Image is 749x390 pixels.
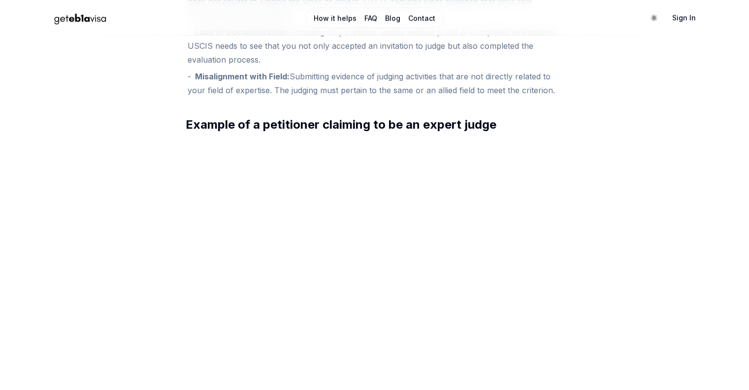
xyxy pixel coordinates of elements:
[305,7,444,28] nav: Main
[385,13,400,23] a: Blog
[195,71,290,81] strong: Misalignment with Field:
[188,25,564,67] li: Providing only invitation emails without proof of completed evaluations. USCIS needs to see that ...
[408,13,435,23] a: Contact
[46,9,265,27] a: Home Page
[186,117,564,133] h3: Example of a petitioner claiming to be an expert judge
[188,70,564,97] li: Submitting evidence of judging activities that are not directly related to your field of expertis...
[664,9,704,27] a: Sign In
[364,13,377,23] a: FAQ
[46,9,115,27] img: geteb1avisa logo
[314,13,357,23] a: How it helps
